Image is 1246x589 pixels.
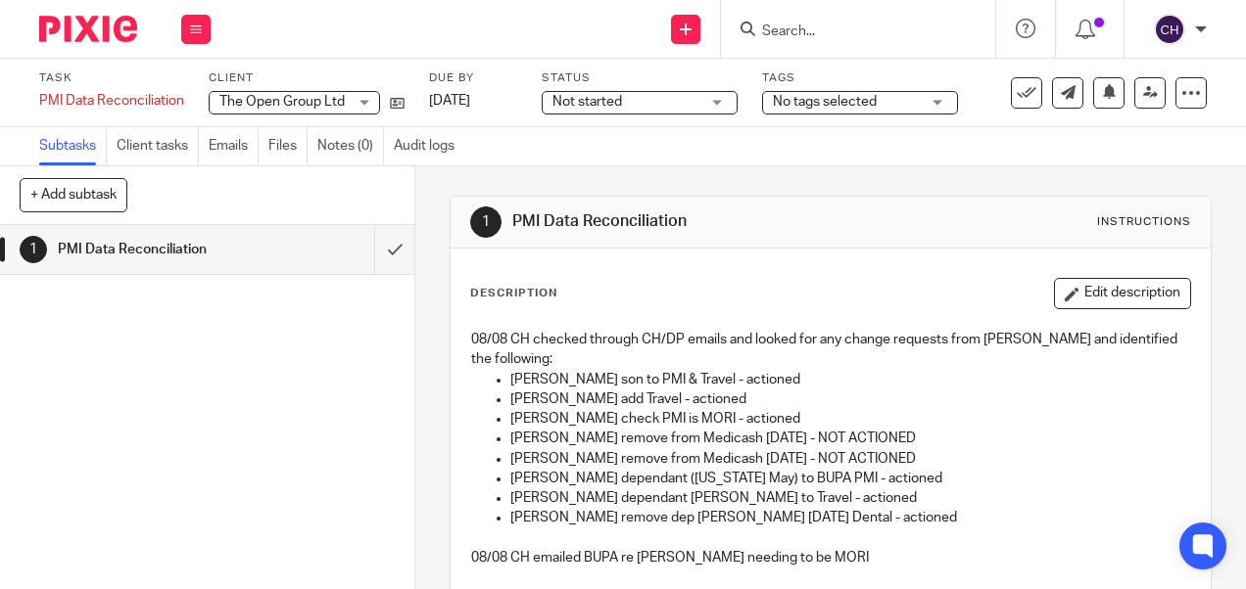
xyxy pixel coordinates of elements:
a: Audit logs [394,127,464,165]
div: Instructions [1097,214,1191,230]
h1: PMI Data Reconciliation [512,211,873,232]
p: Description [470,286,557,301]
a: Notes (0) [317,127,384,165]
label: Task [39,70,184,86]
input: Search [760,23,936,41]
a: Emails [209,127,259,165]
span: [DATE] [429,94,470,108]
div: 1 [20,236,47,263]
img: svg%3E [1154,14,1185,45]
h1: PMI Data Reconciliation [58,235,256,264]
a: Subtasks [39,127,107,165]
span: The Open Group Ltd [219,95,345,109]
p: [PERSON_NAME] son to PMI & Travel - actioned [510,370,1189,389]
p: [PERSON_NAME] remove from Medicash [DATE] - NOT ACTIONED [510,429,1189,448]
label: Tags [762,70,958,86]
button: Edit description [1054,278,1191,309]
a: Files [268,127,308,165]
div: 1 [470,206,502,238]
p: [PERSON_NAME] remove from Medicash [DATE] - NOT ACTIONED [510,449,1189,469]
img: Pixie [39,16,137,42]
div: PMI Data Reconciliation [39,91,184,111]
label: Status [542,70,738,86]
p: [PERSON_NAME] add Travel - actioned [510,389,1189,409]
button: + Add subtask [20,178,127,211]
p: 08/08 CH checked through CH/DP emails and looked for any change requests from [PERSON_NAME] and i... [471,330,1189,370]
span: No tags selected [773,95,877,109]
span: Not started [552,95,622,109]
p: 08/08 CH emailed BUPA re [PERSON_NAME] needing to be MORI [471,548,1189,567]
p: [PERSON_NAME] check PMI is MORI - actioned [510,409,1189,429]
p: [PERSON_NAME] dependant [PERSON_NAME] to Travel - actioned [510,488,1189,508]
label: Due by [429,70,517,86]
a: Client tasks [117,127,199,165]
label: Client [209,70,405,86]
p: [PERSON_NAME] remove dep [PERSON_NAME] [DATE] Dental - actioned [510,508,1189,527]
p: [PERSON_NAME] dependant ([US_STATE] May) to BUPA PMI - actioned [510,469,1189,488]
